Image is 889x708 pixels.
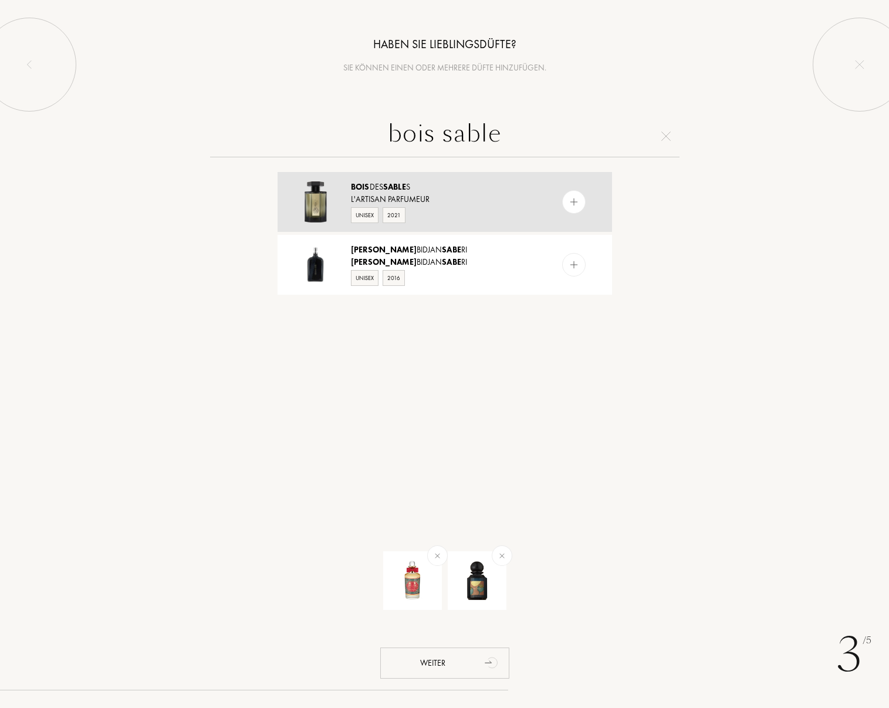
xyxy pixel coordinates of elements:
img: quit_onboard.svg [855,60,864,69]
div: 3 [837,620,871,690]
div: Bidjan ri [351,256,538,268]
span: Sabe [442,244,461,255]
div: Unisex [351,207,378,223]
div: des s [351,181,538,193]
img: add_pf.svg [568,259,579,271]
div: 2021 [383,207,405,223]
img: add_pf.svg [568,197,579,208]
input: Suche nach einem Duft [210,115,680,157]
span: /5 [863,634,871,648]
img: 60 Mirabilis [457,560,498,601]
img: Babylon [392,560,433,601]
div: 2016 [383,270,405,286]
div: Bidjan ri [351,244,538,256]
div: Unisex [351,270,378,286]
img: add_pf.svg [430,549,444,562]
img: Bois des Sables [295,181,336,222]
span: [PERSON_NAME] [351,257,417,267]
img: left_onboard.svg [25,60,34,69]
img: Boris Bidjan Saberi [295,244,336,285]
span: Sabe [442,257,461,267]
div: L'Artisan Parfumeur [351,193,538,205]
span: [PERSON_NAME] [351,244,417,255]
img: cross.svg [661,132,671,141]
div: animation [481,650,504,674]
img: add_pf.svg [495,549,508,562]
span: Sable [383,181,406,192]
span: Bois [351,181,370,192]
div: Weiter [380,648,509,679]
